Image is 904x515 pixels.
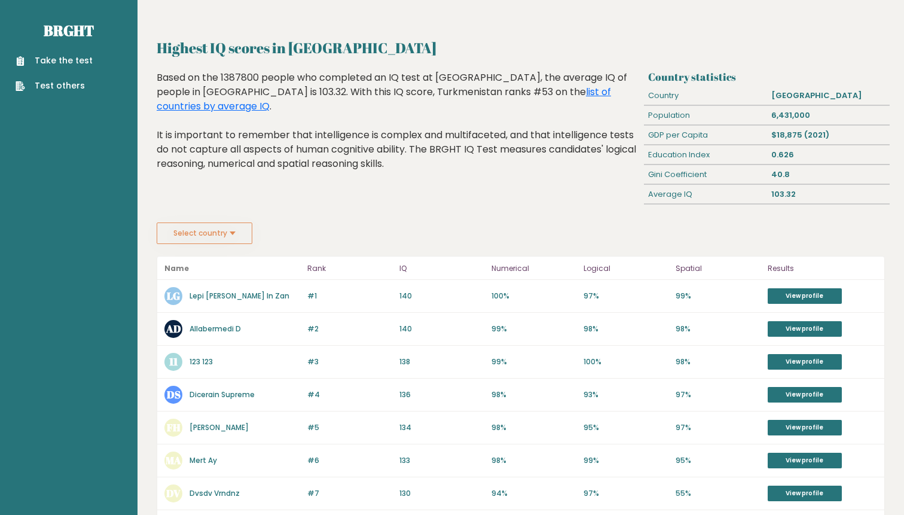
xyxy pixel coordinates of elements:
[157,37,885,59] h2: Highest IQ scores in [GEOGRAPHIC_DATA]
[644,165,767,184] div: Gini Coefficient
[491,261,576,276] p: Numerical
[166,322,181,336] text: AD
[766,86,890,105] div: [GEOGRAPHIC_DATA]
[164,263,189,273] b: Name
[676,389,761,400] p: 97%
[766,126,890,145] div: $18,875 (2021)
[676,488,761,499] p: 55%
[16,54,93,67] a: Take the test
[648,71,885,83] h3: Country statistics
[766,106,890,125] div: 6,431,000
[307,422,392,433] p: #5
[676,356,761,367] p: 98%
[157,85,611,113] a: list of countries by average IQ
[307,389,392,400] p: #4
[584,488,668,499] p: 97%
[644,86,767,105] div: Country
[169,355,178,368] text: 11
[399,488,484,499] p: 130
[399,356,484,367] p: 138
[766,145,890,164] div: 0.626
[190,488,240,498] a: Dvsdv Vrndnz
[399,324,484,334] p: 140
[491,324,576,334] p: 99%
[190,422,249,432] a: [PERSON_NAME]
[584,261,668,276] p: Logical
[491,291,576,301] p: 100%
[399,422,484,433] p: 134
[307,291,392,301] p: #1
[644,185,767,204] div: Average IQ
[644,106,767,125] div: Population
[584,324,668,334] p: 98%
[167,289,180,303] text: LG
[307,488,392,499] p: #7
[768,354,842,370] a: View profile
[157,223,252,244] button: Select country
[766,185,890,204] div: 103.32
[676,261,761,276] p: Spatial
[157,71,639,189] div: Based on the 1387800 people who completed an IQ test at [GEOGRAPHIC_DATA], the average IQ of peop...
[768,261,877,276] p: Results
[676,422,761,433] p: 97%
[166,453,181,467] text: MA
[190,356,213,367] a: 123 123
[190,324,241,334] a: Allabermedi D
[768,420,842,435] a: View profile
[399,261,484,276] p: IQ
[491,488,576,499] p: 94%
[676,291,761,301] p: 99%
[167,388,181,401] text: DS
[768,387,842,403] a: View profile
[768,288,842,304] a: View profile
[190,455,217,465] a: Mert Ay
[491,455,576,466] p: 98%
[399,455,484,466] p: 133
[584,389,668,400] p: 93%
[16,80,93,92] a: Test others
[190,389,255,400] a: Dicerain Supreme
[766,165,890,184] div: 40.8
[584,422,668,433] p: 95%
[491,389,576,400] p: 98%
[676,455,761,466] p: 95%
[584,455,668,466] p: 99%
[584,291,668,301] p: 97%
[491,422,576,433] p: 98%
[399,389,484,400] p: 136
[584,356,668,367] p: 100%
[307,261,392,276] p: Rank
[190,291,289,301] a: Lepi [PERSON_NAME] In Zan
[44,21,94,40] a: Brght
[644,126,767,145] div: GDP per Capita
[166,486,181,500] text: DV
[491,356,576,367] p: 99%
[307,455,392,466] p: #6
[307,356,392,367] p: #3
[167,420,181,434] text: FH
[768,486,842,501] a: View profile
[768,453,842,468] a: View profile
[307,324,392,334] p: #2
[644,145,767,164] div: Education Index
[768,321,842,337] a: View profile
[676,324,761,334] p: 98%
[399,291,484,301] p: 140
